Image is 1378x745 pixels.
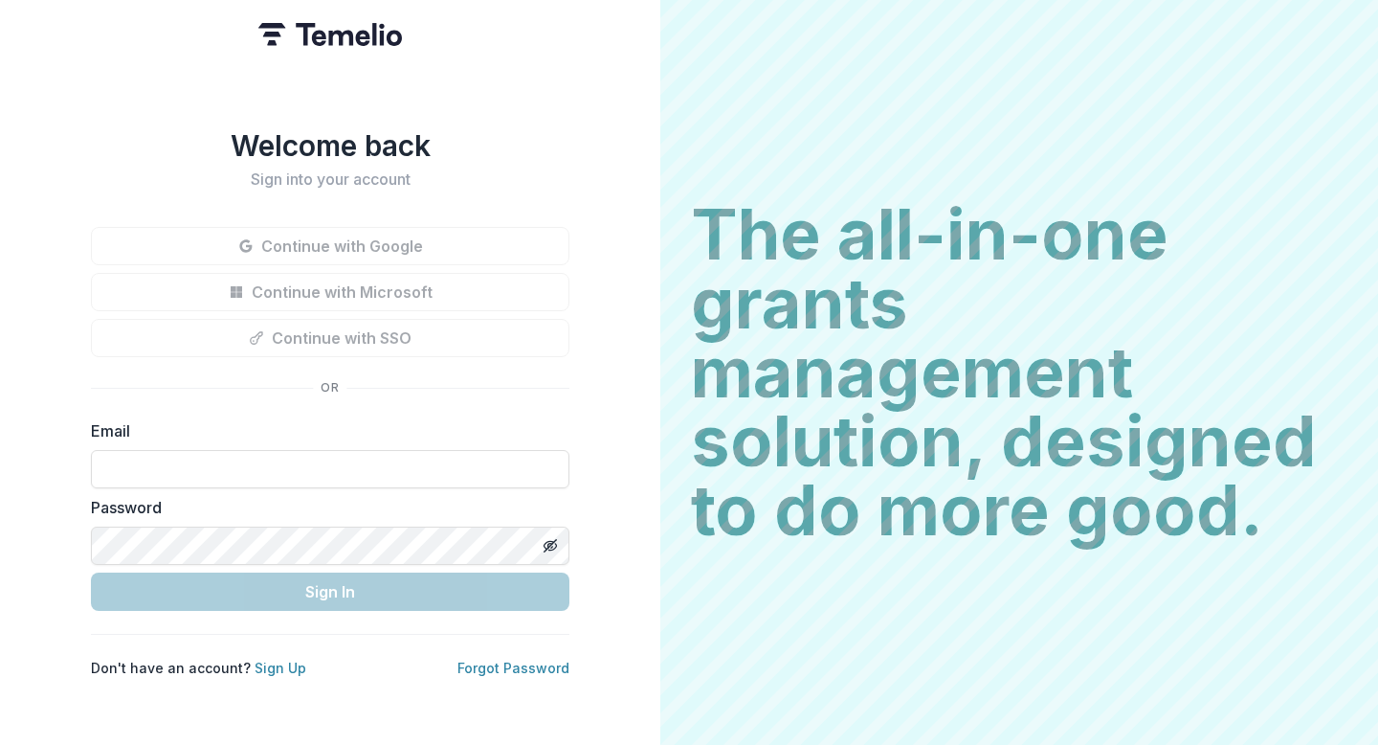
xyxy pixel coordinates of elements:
a: Forgot Password [457,660,569,676]
label: Password [91,496,558,519]
button: Continue with SSO [91,319,569,357]
label: Email [91,419,558,442]
button: Toggle password visibility [535,531,566,561]
h2: Sign into your account [91,170,569,189]
a: Sign Up [255,660,306,676]
button: Continue with Google [91,227,569,265]
p: Don't have an account? [91,658,306,678]
button: Continue with Microsoft [91,273,569,311]
button: Sign In [91,573,569,611]
img: Temelio [258,23,402,46]
h1: Welcome back [91,128,569,163]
